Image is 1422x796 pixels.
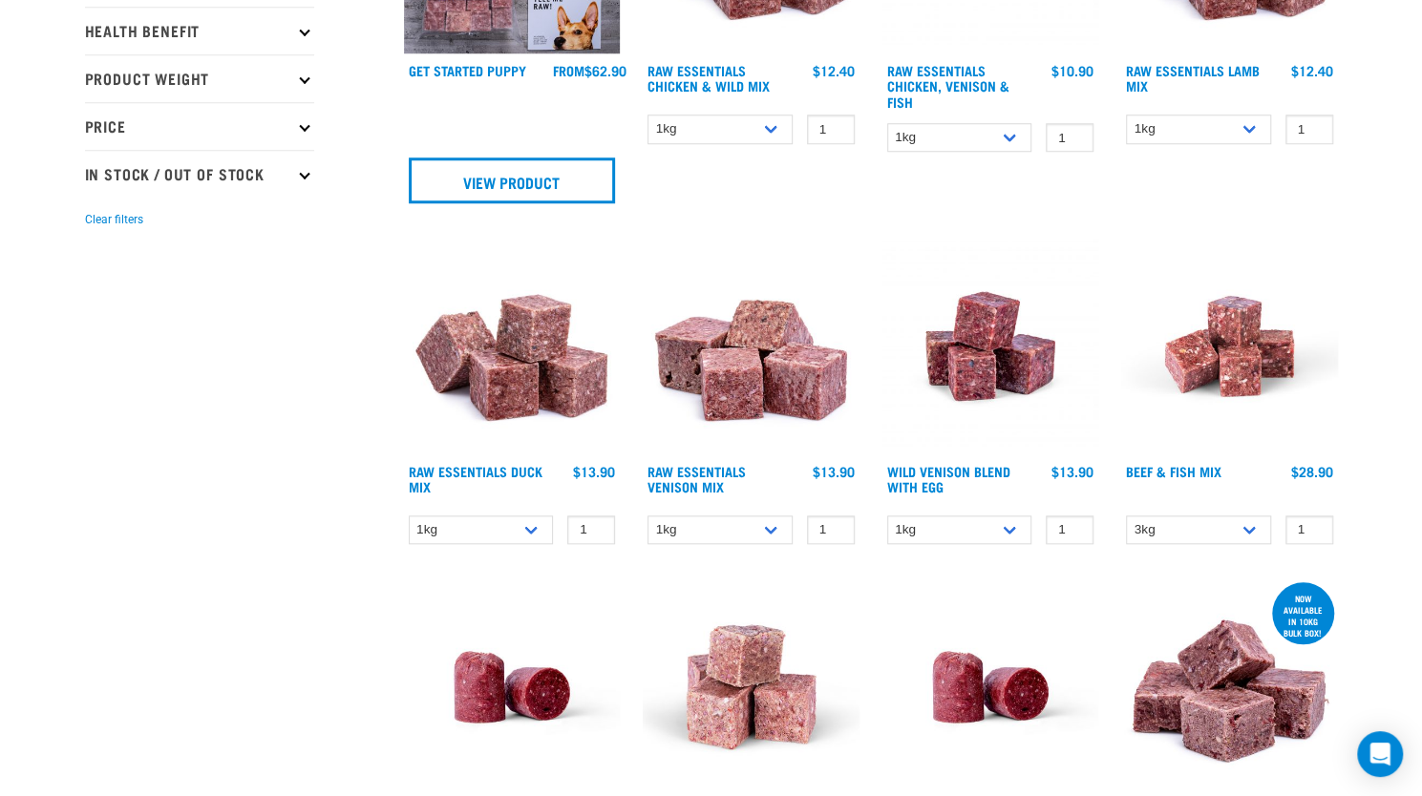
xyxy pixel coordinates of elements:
[1285,515,1333,545] input: 1
[1126,468,1221,474] a: Beef & Fish Mix
[882,578,1099,795] img: Raw Essentials Chicken Lamb Beef Bulk Minced Raw Dog Food Roll Unwrapped
[813,464,855,479] div: $13.90
[647,468,746,490] a: Raw Essentials Venison Mix
[409,468,542,490] a: Raw Essentials Duck Mix
[1051,63,1093,78] div: $10.90
[1121,238,1338,454] img: Beef Mackerel 1
[85,150,314,198] p: In Stock / Out Of Stock
[813,63,855,78] div: $12.40
[1272,584,1334,647] div: now available in 10kg bulk box!
[647,67,770,89] a: Raw Essentials Chicken & Wild Mix
[807,115,855,144] input: 1
[882,238,1099,454] img: Venison Egg 1616
[807,515,855,545] input: 1
[85,54,314,102] p: Product Weight
[567,515,615,545] input: 1
[887,468,1010,490] a: Wild Venison Blend with Egg
[1291,63,1333,78] div: $12.40
[1121,578,1338,795] img: 1158 Veal Organ Mix 01
[1357,731,1403,777] div: Open Intercom Messenger
[1285,115,1333,144] input: 1
[1126,67,1260,89] a: Raw Essentials Lamb Mix
[85,7,314,54] p: Health Benefit
[409,67,526,73] a: Get Started Puppy
[85,211,143,228] button: Clear filters
[553,63,626,78] div: $62.90
[887,67,1009,104] a: Raw Essentials Chicken, Venison & Fish
[1046,123,1093,153] input: 1
[1051,464,1093,479] div: $13.90
[404,578,621,795] img: Raw Essentials Chicken Lamb Beef Bulk Minced Raw Dog Food Roll Unwrapped
[573,464,615,479] div: $13.90
[553,67,584,73] span: FROM
[643,578,860,795] img: Goat M Ix 38448
[643,238,860,454] img: 1113 RE Venison Mix 01
[409,157,616,203] a: View Product
[1291,464,1333,479] div: $28.90
[85,102,314,150] p: Price
[404,238,621,454] img: ?1041 RE Lamb Mix 01
[1046,515,1093,545] input: 1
